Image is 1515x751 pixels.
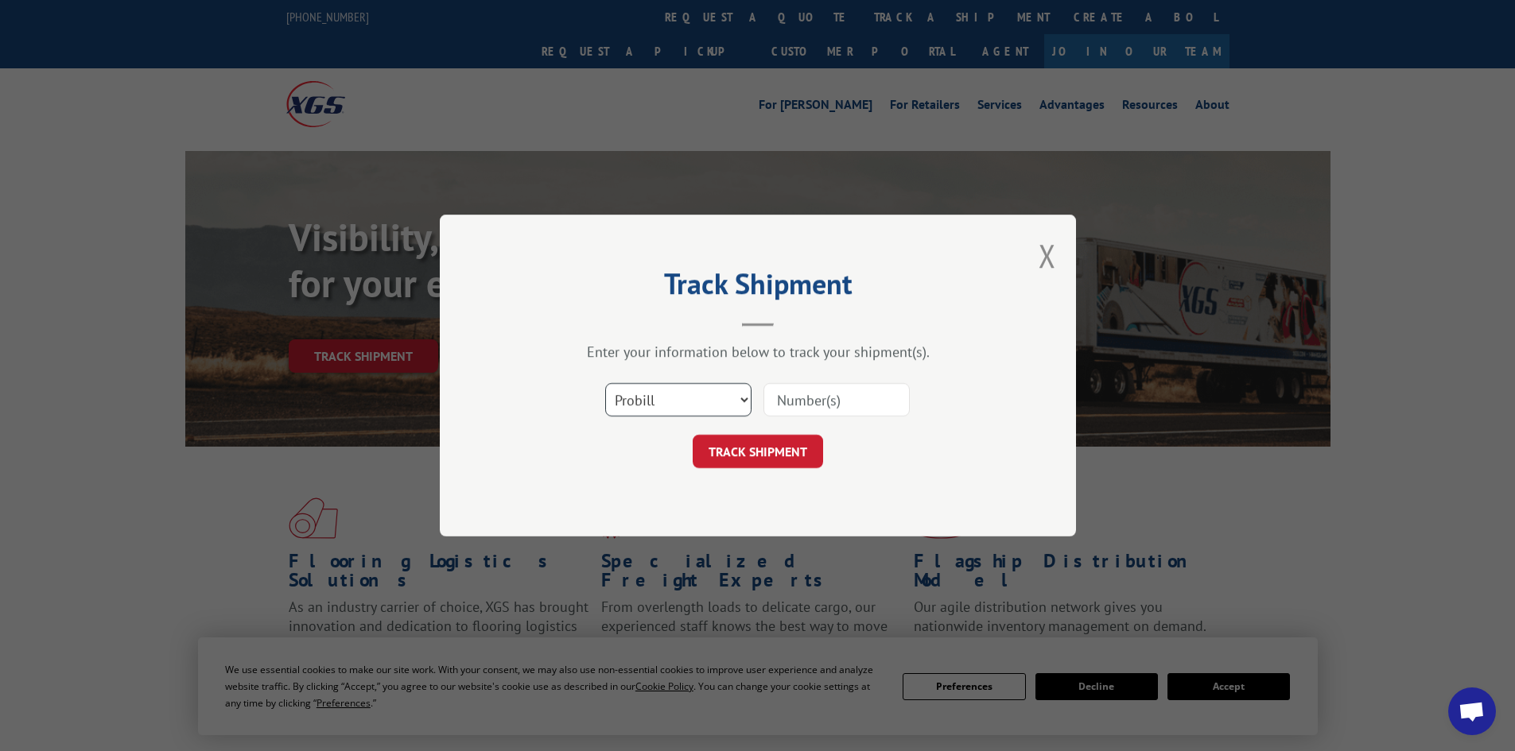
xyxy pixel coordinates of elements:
div: Open chat [1448,687,1496,735]
div: Enter your information below to track your shipment(s). [519,343,996,361]
button: TRACK SHIPMENT [693,435,823,468]
h2: Track Shipment [519,273,996,303]
input: Number(s) [763,383,910,416]
button: Close modal [1039,234,1056,277]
